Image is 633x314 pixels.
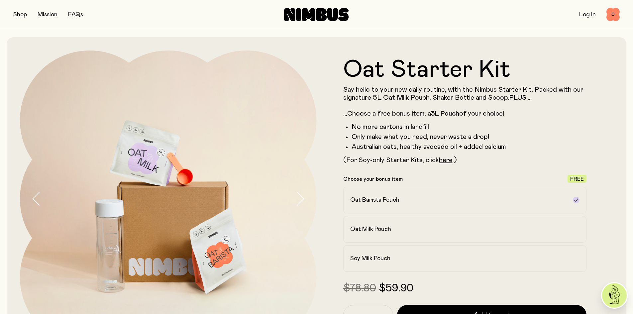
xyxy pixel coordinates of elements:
[570,176,584,182] span: Free
[606,8,620,21] button: 0
[38,12,57,18] a: Mission
[352,123,587,131] li: No more cartons in landfill
[439,157,453,163] a: here
[343,283,376,294] span: $78.80
[579,12,596,18] a: Log In
[509,94,526,101] strong: PLUS
[441,110,459,117] strong: Pouch
[343,176,403,182] p: Choose your bonus item
[350,196,399,204] h2: Oat Barista Pouch
[343,156,587,164] p: (For Soy-only Starter Kits, click .)
[350,255,390,262] h2: Soy Milk Pouch
[431,110,439,117] strong: 3L
[343,86,587,118] p: Say hello to your new daily routine, with the Nimbus Starter Kit. Packed with our signature 5L Oa...
[602,283,627,308] img: agent
[68,12,83,18] a: FAQs
[350,225,391,233] h2: Oat Milk Pouch
[379,283,413,294] span: $59.90
[352,143,587,151] li: Australian oats, healthy avocado oil + added calcium
[343,58,587,82] h1: Oat Starter Kit
[352,133,587,141] li: Only make what you need, never waste a drop!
